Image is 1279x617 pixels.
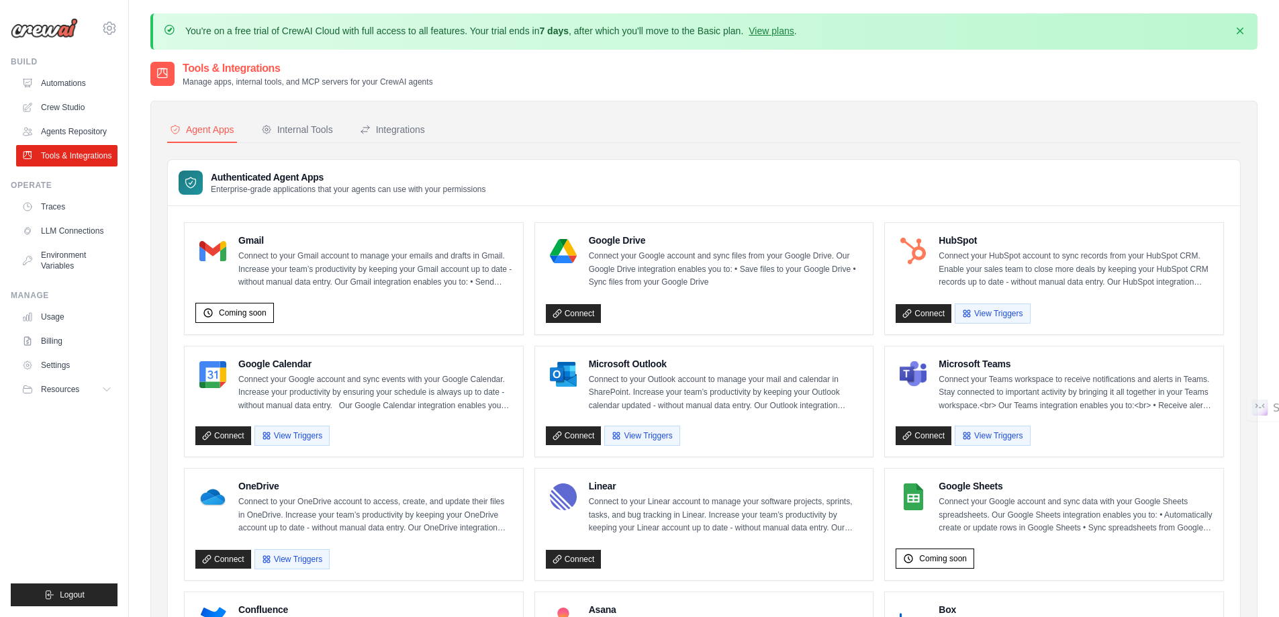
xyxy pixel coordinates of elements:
h4: Asana [589,603,863,616]
h2: Tools & Integrations [183,60,433,77]
img: Logo [11,18,78,38]
a: Connect [546,550,602,569]
h4: Gmail [238,234,512,247]
button: Integrations [357,117,428,143]
strong: 7 days [539,26,569,36]
a: Billing [16,330,117,352]
a: Agents Repository [16,121,117,142]
a: Connect [195,550,251,569]
a: Environment Variables [16,244,117,277]
h4: Microsoft Outlook [589,357,863,371]
a: Connect [546,426,602,445]
a: View plans [749,26,794,36]
a: Usage [16,306,117,328]
span: Resources [41,384,79,395]
p: Connect your Google account and sync events with your Google Calendar. Increase your productivity... [238,373,512,413]
p: Connect your HubSpot account to sync records from your HubSpot CRM. Enable your sales team to clo... [939,250,1213,289]
a: Tools & Integrations [16,145,117,167]
h4: Confluence [238,603,512,616]
img: Linear Logo [550,483,577,510]
p: Connect to your OneDrive account to access, create, and update their files in OneDrive. Increase ... [238,495,512,535]
span: Logout [60,589,85,600]
p: Enterprise-grade applications that your agents can use with your permissions [211,184,486,195]
img: Google Calendar Logo [199,361,226,388]
button: Agent Apps [167,117,237,143]
p: Connect your Google account and sync data with your Google Sheets spreadsheets. Our Google Sheets... [939,495,1213,535]
a: Traces [16,196,117,218]
p: Connect to your Gmail account to manage your emails and drafts in Gmail. Increase your team’s pro... [238,250,512,289]
a: Connect [546,304,602,323]
h4: Box [939,603,1213,616]
h4: Linear [589,479,863,493]
p: Connect to your Outlook account to manage your mail and calendar in SharePoint. Increase your tea... [589,373,863,413]
button: Logout [11,583,117,606]
a: Connect [896,426,951,445]
p: Connect your Google account and sync files from your Google Drive. Our Google Drive integration e... [589,250,863,289]
a: Crew Studio [16,97,117,118]
p: You're on a free trial of CrewAI Cloud with full access to all features. Your trial ends in , aft... [185,24,797,38]
h4: HubSpot [939,234,1213,247]
a: Automations [16,73,117,94]
div: Agent Apps [170,123,234,136]
h4: Microsoft Teams [939,357,1213,371]
button: View Triggers [604,426,679,446]
div: Integrations [360,123,425,136]
img: HubSpot Logo [900,238,927,265]
h4: Google Calendar [238,357,512,371]
img: Microsoft Teams Logo [900,361,927,388]
img: Gmail Logo [199,238,226,265]
img: OneDrive Logo [199,483,226,510]
h4: Google Drive [589,234,863,247]
a: Settings [16,354,117,376]
h4: OneDrive [238,479,512,493]
h4: Google Sheets [939,479,1213,493]
button: View Triggers [955,426,1030,446]
div: Internal Tools [261,123,333,136]
span: Coming soon [219,307,267,318]
span: Coming soon [919,553,967,564]
a: Connect [195,426,251,445]
button: Resources [16,379,117,400]
p: Manage apps, internal tools, and MCP servers for your CrewAI agents [183,77,433,87]
a: LLM Connections [16,220,117,242]
div: Manage [11,290,117,301]
p: Connect to your Linear account to manage your software projects, sprints, tasks, and bug tracking... [589,495,863,535]
div: Operate [11,180,117,191]
img: Google Drive Logo [550,238,577,265]
button: View Triggers [254,426,330,446]
img: Google Sheets Logo [900,483,927,510]
button: View Triggers [955,303,1030,324]
div: Build [11,56,117,67]
a: Connect [896,304,951,323]
button: View Triggers [254,549,330,569]
p: Connect your Teams workspace to receive notifications and alerts in Teams. Stay connected to impo... [939,373,1213,413]
h3: Authenticated Agent Apps [211,171,486,184]
button: Internal Tools [258,117,336,143]
img: Microsoft Outlook Logo [550,361,577,388]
